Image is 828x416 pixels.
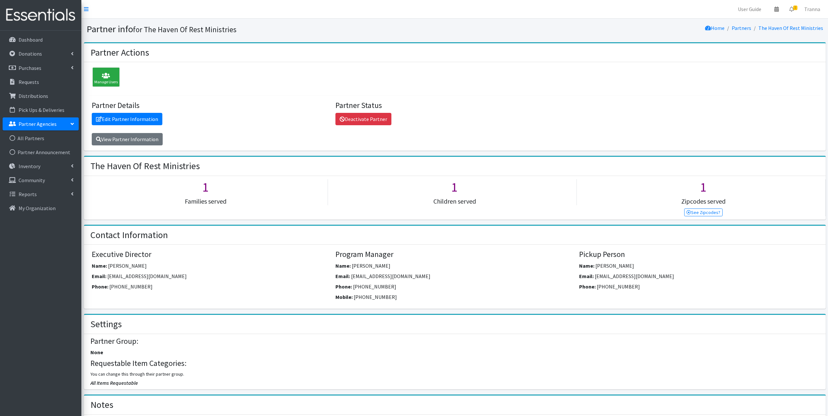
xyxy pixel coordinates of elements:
[733,3,767,16] a: User Guide
[335,101,574,110] h4: Partner Status
[84,179,328,195] h1: 1
[335,250,574,259] h4: Program Manager
[3,188,79,201] a: Reports
[90,47,149,58] h2: Partner Actions
[90,348,103,356] label: None
[92,250,331,259] h4: Executive Director
[333,197,577,205] h5: Children served
[705,25,725,31] a: Home
[799,3,825,16] a: Tranna
[3,75,79,88] a: Requests
[87,23,453,35] h1: Partner info
[335,272,350,280] label: Email:
[90,359,819,368] h4: Requestable Item Categories:
[19,36,43,43] p: Dashboard
[335,113,391,125] a: Deactivate Partner
[19,93,48,99] p: Distributions
[335,293,353,301] label: Mobile:
[595,262,634,269] span: [PERSON_NAME]
[333,179,577,195] h1: 1
[19,79,39,85] p: Requests
[3,160,79,173] a: Inventory
[90,371,819,378] p: You can change this through their partner group.
[19,177,45,183] p: Community
[92,272,106,280] label: Email:
[595,273,674,279] span: [EMAIL_ADDRESS][DOMAIN_NAME]
[92,101,331,110] h4: Partner Details
[354,294,397,300] span: [PHONE_NUMBER]
[579,262,594,270] label: Name:
[19,107,64,113] p: Pick Ups & Deliveries
[3,47,79,60] a: Donations
[3,103,79,116] a: Pick Ups & Deliveries
[90,399,113,410] h2: Notes
[92,262,107,270] label: Name:
[109,283,153,290] span: [PHONE_NUMBER]
[793,6,797,10] span: 1
[92,113,162,125] a: Edit Partner Information
[335,262,351,270] label: Name:
[3,61,79,74] a: Purchases
[579,283,596,290] label: Phone:
[89,75,120,81] a: Manage Users
[351,273,430,279] span: [EMAIL_ADDRESS][DOMAIN_NAME]
[597,283,640,290] span: [PHONE_NUMBER]
[19,50,42,57] p: Donations
[3,89,79,102] a: Distributions
[92,67,120,87] div: Manage Users
[19,65,41,71] p: Purchases
[684,208,723,216] a: See Zipcodes?
[3,146,79,159] a: Partner Announcement
[732,25,751,31] a: Partners
[19,191,37,197] p: Reports
[90,337,819,346] h4: Partner Group:
[19,121,57,127] p: Partner Agencies
[19,163,40,169] p: Inventory
[3,33,79,46] a: Dashboard
[582,197,825,205] h5: Zipcodes served
[90,319,122,330] h2: Settings
[352,262,390,269] span: [PERSON_NAME]
[92,283,108,290] label: Phone:
[784,3,799,16] a: 1
[90,161,200,172] h2: The Haven Of Rest Ministries
[3,174,79,187] a: Community
[335,283,352,290] label: Phone:
[133,25,237,34] small: for The Haven Of Rest Ministries
[579,250,818,259] h4: Pickup Person
[3,117,79,130] a: Partner Agencies
[19,205,56,211] p: My Organization
[758,25,823,31] a: The Haven Of Rest Ministries
[3,202,79,215] a: My Organization
[107,273,187,279] span: [EMAIL_ADDRESS][DOMAIN_NAME]
[353,283,396,290] span: [PHONE_NUMBER]
[108,262,147,269] span: [PERSON_NAME]
[92,133,163,145] a: View Partner Information
[90,380,138,386] span: All Items Requestable
[90,230,168,241] h2: Contact Information
[84,197,328,205] h5: Families served
[3,132,79,145] a: All Partners
[3,4,79,26] img: HumanEssentials
[582,179,825,195] h1: 1
[579,272,594,280] label: Email:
